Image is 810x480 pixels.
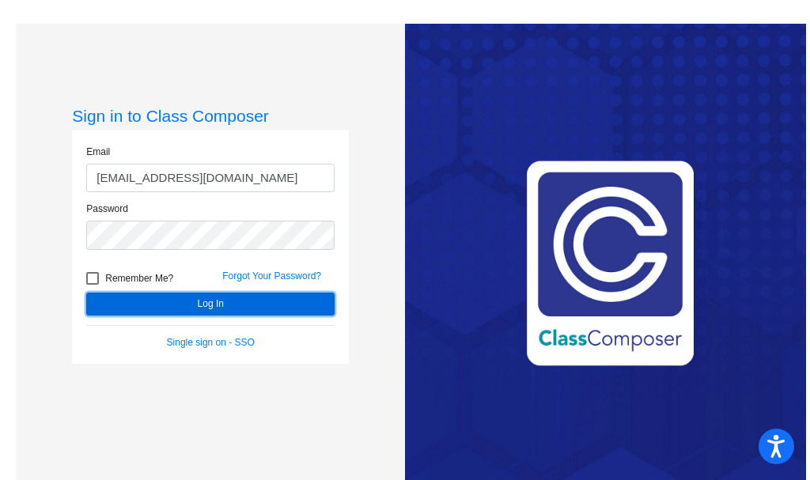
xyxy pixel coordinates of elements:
[105,269,173,288] span: Remember Me?
[72,106,349,126] h3: Sign in to Class Composer
[86,202,128,216] label: Password
[167,337,255,348] a: Single sign on - SSO
[222,270,321,282] a: Forgot Your Password?
[86,145,110,159] label: Email
[86,293,335,316] button: Log In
